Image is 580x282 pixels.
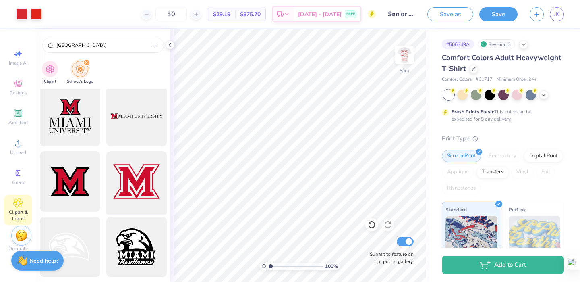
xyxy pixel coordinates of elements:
[67,61,93,85] button: filter button
[442,134,564,143] div: Print Type
[298,10,342,19] span: [DATE] - [DATE]
[29,257,58,265] strong: Need help?
[56,41,153,49] input: Try "WashU"
[42,61,58,85] div: filter for Clipart
[442,256,564,274] button: Add to Cart
[76,65,85,74] img: School's Logo Image
[536,166,555,178] div: Foil
[8,245,28,252] span: Decorate
[442,39,474,49] div: # 506349A
[442,150,481,162] div: Screen Print
[476,166,509,178] div: Transfers
[12,179,25,186] span: Greek
[46,65,55,74] img: Clipart Image
[346,11,355,17] span: FREE
[44,79,56,85] span: Clipart
[483,150,522,162] div: Embroidery
[479,7,518,21] button: Save
[509,205,526,214] span: Puff Ink
[497,76,537,83] span: Minimum Order: 24 +
[524,150,563,162] div: Digital Print
[445,205,467,214] span: Standard
[478,39,515,49] div: Revision 3
[445,216,497,256] img: Standard
[382,6,421,22] input: Untitled Design
[427,7,473,21] button: Save as
[9,60,28,66] span: Image AI
[399,67,410,74] div: Back
[550,7,564,21] a: JK
[511,166,534,178] div: Vinyl
[8,119,28,126] span: Add Text
[4,209,32,222] span: Clipart & logos
[509,216,561,256] img: Puff Ink
[442,76,472,83] span: Comfort Colors
[240,10,261,19] span: $875.70
[67,61,93,85] div: filter for School's Logo
[155,7,187,21] input: – –
[213,10,230,19] span: $29.19
[452,109,494,115] strong: Fresh Prints Flash:
[9,90,27,96] span: Designs
[554,10,560,19] span: JK
[325,263,338,270] span: 100 %
[442,53,561,73] span: Comfort Colors Adult Heavyweight T-Shirt
[442,166,474,178] div: Applique
[10,149,26,156] span: Upload
[67,79,93,85] span: School's Logo
[365,251,414,265] label: Submit to feature on our public gallery.
[396,47,412,63] img: Back
[452,108,551,123] div: This color can be expedited for 5 day delivery.
[476,76,493,83] span: # C1717
[42,61,58,85] button: filter button
[442,182,481,194] div: Rhinestones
